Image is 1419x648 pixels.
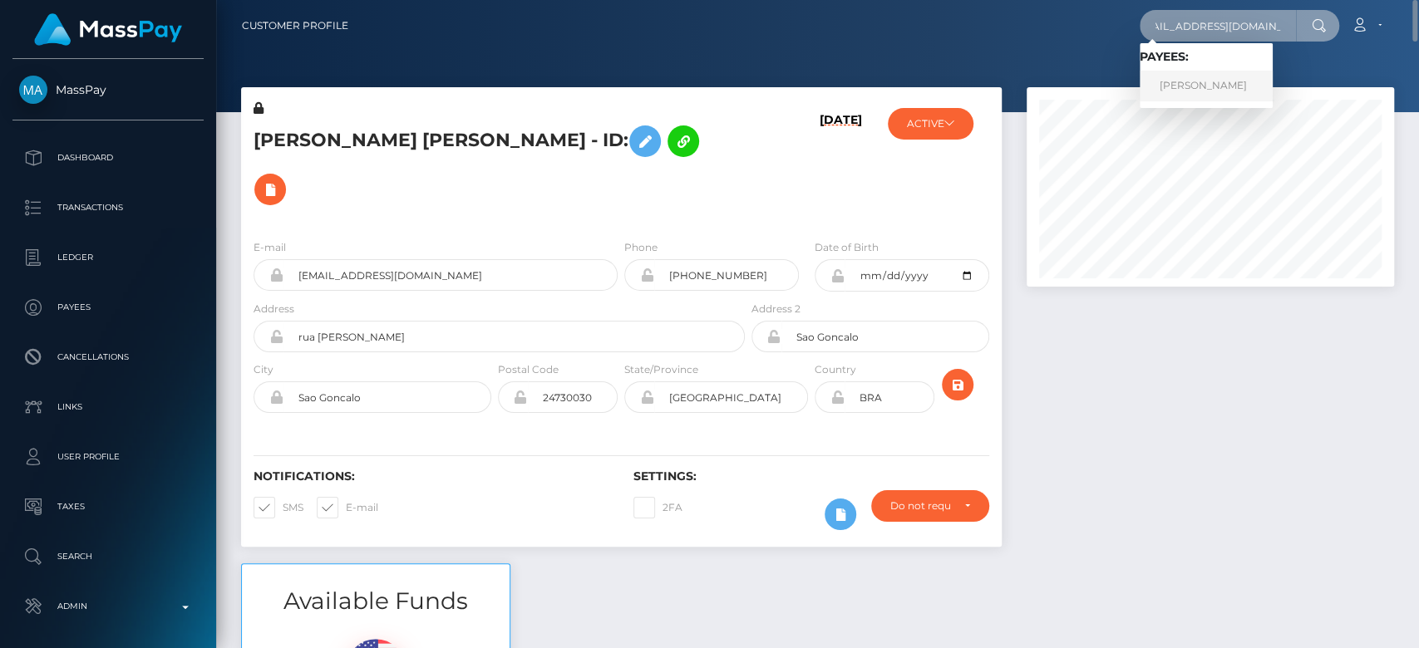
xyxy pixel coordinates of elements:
[242,8,348,43] a: Customer Profile
[820,113,862,219] h6: [DATE]
[871,490,988,522] button: Do not require
[888,108,973,140] button: ACTIVE
[19,245,197,270] p: Ledger
[815,240,879,255] label: Date of Birth
[12,187,204,228] a: Transactions
[19,594,197,619] p: Admin
[12,336,204,378] a: Cancellations
[633,497,682,518] label: 2FA
[624,240,658,255] label: Phone
[12,436,204,478] a: User Profile
[498,362,559,377] label: Postal Code
[624,362,698,377] label: State/Province
[19,295,197,320] p: Payees
[34,13,182,46] img: MassPay Logo
[12,82,204,97] span: MassPay
[254,469,608,484] h6: Notifications:
[19,544,197,569] p: Search
[317,497,378,518] label: E-mail
[12,536,204,577] a: Search
[254,117,736,214] h5: [PERSON_NAME] [PERSON_NAME] - ID:
[12,586,204,627] a: Admin
[633,469,988,484] h6: Settings:
[12,386,204,428] a: Links
[254,302,294,317] label: Address
[19,444,197,469] p: User Profile
[254,497,303,518] label: SMS
[12,486,204,528] a: Taxes
[12,137,204,179] a: Dashboard
[254,362,273,377] label: City
[1140,50,1273,64] h6: Payees:
[890,499,950,513] div: Do not require
[19,195,197,220] p: Transactions
[815,362,856,377] label: Country
[19,76,47,104] img: MassPay
[19,145,197,170] p: Dashboard
[12,287,204,328] a: Payees
[1140,71,1273,101] a: [PERSON_NAME]
[19,494,197,519] p: Taxes
[242,585,510,617] h3: Available Funds
[254,240,286,255] label: E-mail
[12,237,204,278] a: Ledger
[19,345,197,370] p: Cancellations
[19,395,197,420] p: Links
[1140,10,1296,42] input: Search...
[751,302,801,317] label: Address 2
